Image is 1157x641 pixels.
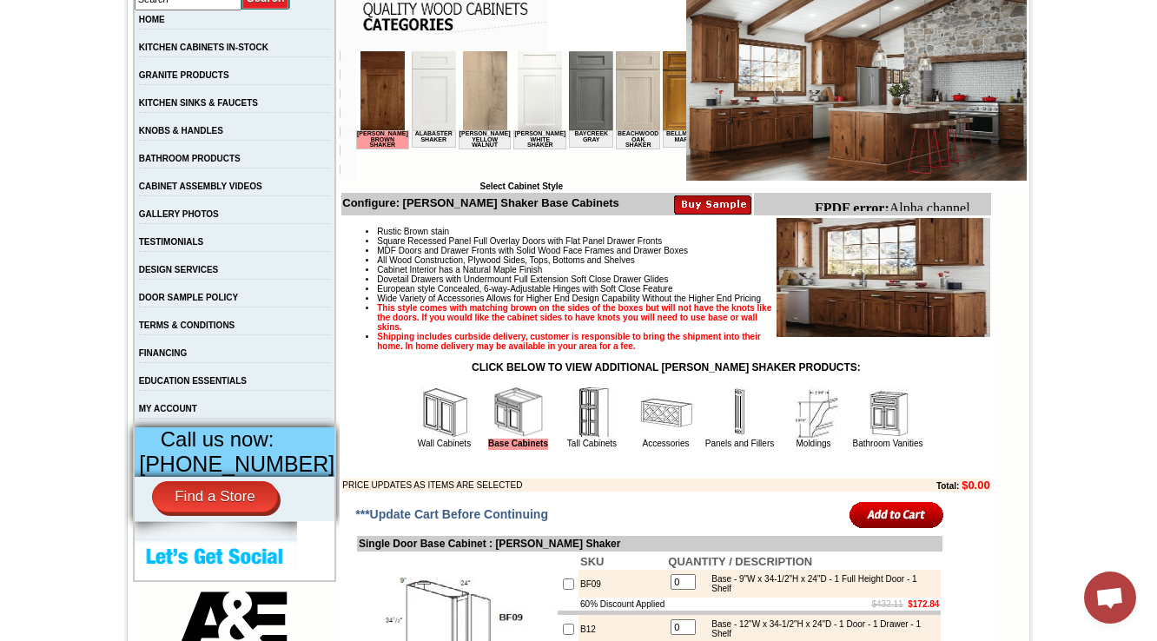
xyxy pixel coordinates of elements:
td: PRICE UPDATES AS ITEMS ARE SELECTED [342,479,841,492]
a: Find a Store [152,481,278,512]
a: GALLERY PHOTOS [139,209,219,219]
strong: This style comes with matching brown on the sides of the boxes but will not have the knots like t... [377,303,771,332]
td: BF09 [578,570,666,598]
a: DOOR SAMPLE POLICY [139,293,238,302]
div: Base - 9"W x 34-1/2"H x 24"D - 1 Full Height Door - 1 Shelf [703,574,936,593]
span: Call us now: [161,427,274,451]
b: Total: [936,481,959,491]
a: Moldings [796,439,830,448]
img: Base Cabinets [493,387,545,439]
li: Rustic Brown stain [377,227,989,236]
td: Bellmonte Maple [307,79,351,96]
b: Select Cabinet Style [479,182,563,191]
a: BATHROOM PRODUCTS [139,154,241,163]
a: TESTIMONIALS [139,237,203,247]
a: Panels and Fillers [705,439,774,448]
a: EDUCATION ESSENTIALS [139,376,247,386]
a: Wall Cabinets [418,439,471,448]
a: Base Cabinets [488,439,548,450]
div: Base - 12"W x 34-1/2"H x 24"D - 1 Door - 1 Drawer - 1 Shelf [703,619,936,638]
li: Dovetail Drawers with Undermount Full Extension Soft Close Drawer Glides [377,274,989,284]
a: TERMS & CONDITIONS [139,320,235,330]
input: Add to Cart [850,500,944,529]
a: GRANITE PRODUCTS [139,70,229,80]
a: HOME [139,15,165,24]
b: FPDF error: [7,7,82,22]
iframe: Browser incompatible [356,51,686,182]
img: Wall Cabinets [419,387,471,439]
a: Tall Cabinets [567,439,617,448]
img: Moldings [788,387,840,439]
li: European style Concealed, 6-way-Adjustable Hinges with Soft Close Feature [377,284,989,294]
b: Configure: [PERSON_NAME] Shaker Base Cabinets [342,196,619,209]
img: Panels and Fillers [714,387,766,439]
td: 60% Discount Applied [578,598,666,611]
a: FINANCING [139,348,188,358]
b: $0.00 [962,479,990,492]
s: $432.11 [872,599,903,609]
b: QUANTITY / DESCRIPTION [668,555,812,568]
b: SKU [580,555,604,568]
b: $172.84 [908,599,939,609]
a: KITCHEN SINKS & FAUCETS [139,98,258,108]
span: [PHONE_NUMBER] [139,452,334,476]
a: KNOBS & HANDLES [139,126,223,135]
strong: CLICK BELOW TO VIEW ADDITIONAL [PERSON_NAME] SHAKER PRODUCTS: [472,361,861,373]
li: Square Recessed Panel Full Overlay Doors with Flat Panel Drawer Fronts [377,236,989,246]
a: Bathroom Vanities [853,439,923,448]
a: DESIGN SERVICES [139,265,219,274]
img: Product Image [777,218,990,337]
a: CABINET ASSEMBLY VIDEOS [139,182,262,191]
img: Tall Cabinets [566,387,618,439]
li: Cabinet Interior has a Natural Maple Finish [377,265,989,274]
td: Single Door Base Cabinet : [PERSON_NAME] Shaker [357,536,942,552]
a: KITCHEN CABINETS IN-STOCK [139,43,268,52]
a: Accessories [643,439,690,448]
li: All Wood Construction, Plywood Sides, Tops, Bottoms and Shelves [377,255,989,265]
a: MY ACCOUNT [139,404,197,413]
img: Bathroom Vanities [862,387,914,439]
div: Open chat [1084,572,1136,624]
span: ***Update Cart Before Continuing [355,507,548,521]
li: Wide Variety of Accessories Allows for Higher End Design Capability Without the Higher End Pricing [377,294,989,303]
img: Accessories [640,387,692,439]
body: Alpha channel not supported: images/B12CTRY_JSI_1.1.jpg.png [7,7,175,54]
strong: Shipping includes curbside delivery, customer is responsible to bring the shipment into their hom... [377,332,761,351]
li: MDF Doors and Drawer Fronts with Solid Wood Face Frames and Drawer Boxes [377,246,989,255]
